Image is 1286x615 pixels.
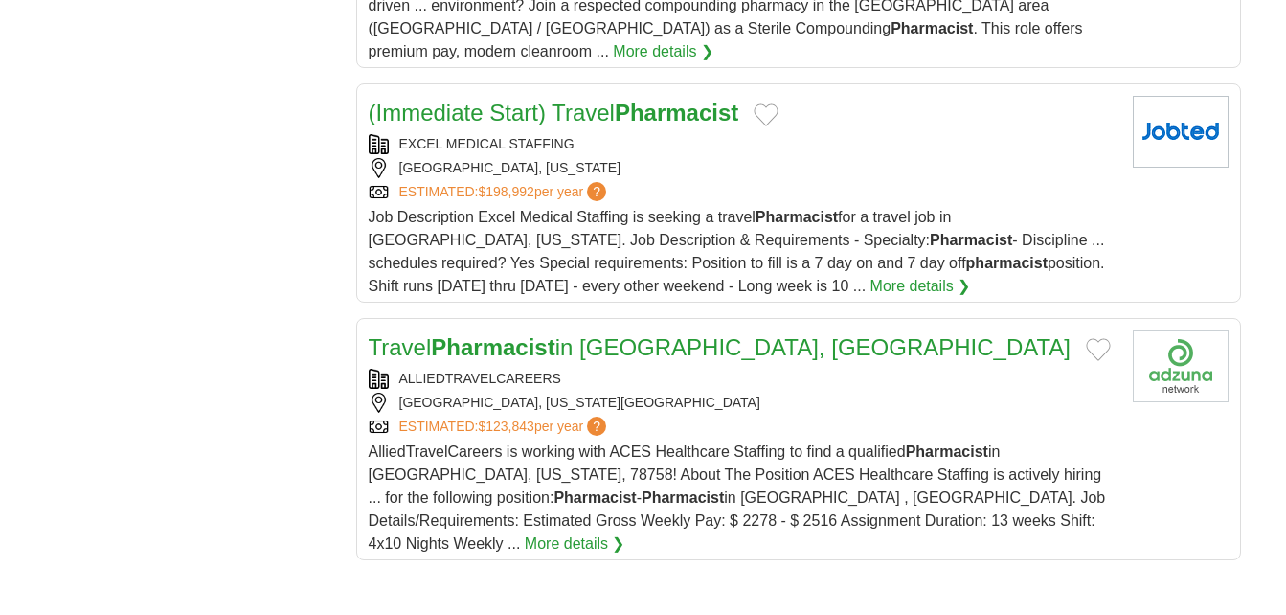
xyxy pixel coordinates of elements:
a: More details ❯ [613,40,713,63]
strong: Pharmacist [891,20,973,36]
a: More details ❯ [525,533,625,556]
span: $198,992 [478,184,533,199]
a: (Immediate Start) TravelPharmacist [369,100,739,125]
div: ALLIEDTRAVELCAREERS [369,369,1117,389]
span: ? [587,417,606,436]
span: AlliedTravelCareers is working with ACES Healthcare Staffing to find a qualified in [GEOGRAPHIC_D... [369,444,1106,552]
button: Add to favorite jobs [1086,338,1111,361]
a: ESTIMATED:$198,992per year? [399,182,611,202]
button: Add to favorite jobs [754,103,778,126]
span: $123,843 [478,419,533,434]
img: Company logo [1133,330,1229,402]
strong: Pharmacist [431,334,554,360]
span: ? [587,182,606,201]
strong: Pharmacist [615,100,738,125]
div: [GEOGRAPHIC_DATA], [US_STATE] [369,158,1117,178]
strong: Pharmacist [553,490,636,506]
strong: Pharmacist [930,232,1012,248]
strong: Pharmacist [642,490,724,506]
a: ESTIMATED:$123,843per year? [399,417,611,437]
strong: Pharmacist [756,209,838,225]
strong: pharmacist [966,255,1048,271]
span: Job Description Excel Medical Staffing is seeking a travel for a travel job in [GEOGRAPHIC_DATA],... [369,209,1105,294]
a: TravelPharmacistin [GEOGRAPHIC_DATA], [GEOGRAPHIC_DATA] [369,334,1072,360]
a: More details ❯ [870,275,971,298]
div: [GEOGRAPHIC_DATA], [US_STATE][GEOGRAPHIC_DATA] [369,393,1117,413]
div: EXCEL MEDICAL STAFFING [369,134,1117,154]
strong: Pharmacist [906,444,988,460]
img: Company logo [1133,96,1229,168]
